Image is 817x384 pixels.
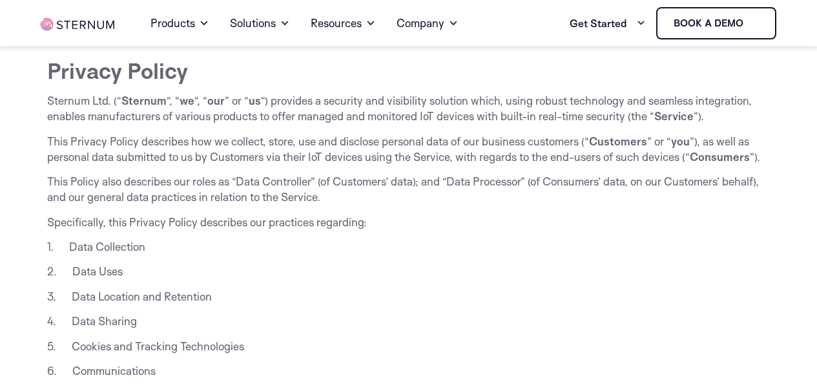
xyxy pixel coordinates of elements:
[47,339,770,354] p: 5. Cookies and Tracking Technologies
[47,174,770,205] p: This Policy also describes our roles as “Data Controller” (of Customers’ data); and “Data Process...
[671,134,690,148] strong: you
[570,10,646,36] a: Get Started
[47,264,770,279] p: 2. Data Uses
[589,134,647,148] strong: Customers
[47,289,770,304] p: 3. Data Location and Retention
[47,134,770,165] p: This Privacy Policy describes how we collect, store, use and disclose personal data of our busine...
[207,94,225,107] strong: our
[249,94,261,107] strong: us
[690,150,750,164] strong: Consumers
[180,94,194,107] strong: we
[654,109,694,123] strong: Service
[121,94,167,107] strong: Sternum
[656,7,776,39] a: Book a demo
[47,215,770,230] p: Specifically, this Privacy Policy describes our practices regarding:
[47,314,770,329] p: 4. Data Sharing
[749,18,759,28] img: sternum iot
[41,18,114,30] img: sternum iot
[47,363,770,379] p: 6. Communications
[47,239,770,255] p: 1. Data Collection
[47,93,770,124] p: Sternum Ltd. (“ “, “ “, “ ” or “ “) provides a security and visibility solution which, using robu...
[47,57,188,84] strong: Privacy Policy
